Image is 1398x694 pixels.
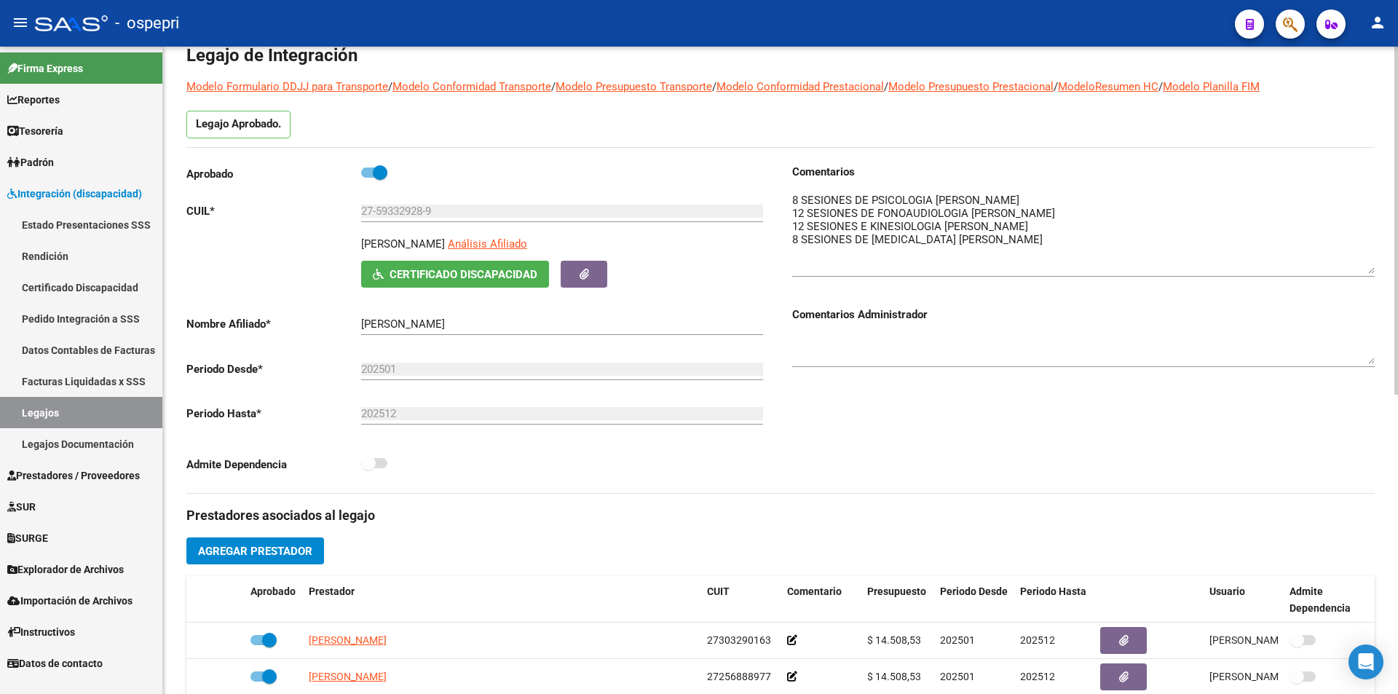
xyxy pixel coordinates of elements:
[792,307,1375,323] h3: Comentarios Administrador
[1020,634,1055,646] span: 202512
[7,468,140,484] span: Prestadores / Proveedores
[1290,585,1351,614] span: Admite Dependencia
[7,593,133,609] span: Importación de Archivos
[186,316,361,332] p: Nombre Afiliado
[1209,585,1245,597] span: Usuario
[792,164,1375,180] h3: Comentarios
[7,561,124,577] span: Explorador de Archivos
[186,80,388,93] a: Modelo Formulario DDJJ para Transporte
[867,634,921,646] span: $ 14.508,53
[115,7,179,39] span: - ospepri
[245,576,303,624] datatable-header-cell: Aprobado
[940,634,975,646] span: 202501
[861,576,934,624] datatable-header-cell: Presupuesto
[186,203,361,219] p: CUIL
[707,634,771,646] span: 27303290163
[448,237,527,251] span: Análisis Afiliado
[1209,671,1324,682] span: [PERSON_NAME] [DATE]
[186,505,1375,526] h3: Prestadores asociados al legajo
[1020,585,1086,597] span: Periodo Hasta
[361,261,549,288] button: Certificado Discapacidad
[12,14,29,31] mat-icon: menu
[186,537,324,564] button: Agregar Prestador
[186,166,361,182] p: Aprobado
[392,80,551,93] a: Modelo Conformidad Transporte
[7,123,63,139] span: Tesorería
[7,154,54,170] span: Padrón
[309,634,387,646] span: [PERSON_NAME]
[1204,576,1284,624] datatable-header-cell: Usuario
[787,585,842,597] span: Comentario
[1348,644,1383,679] div: Open Intercom Messenger
[707,585,730,597] span: CUIT
[7,60,83,76] span: Firma Express
[186,111,291,138] p: Legajo Aprobado.
[556,80,712,93] a: Modelo Presupuesto Transporte
[7,624,75,640] span: Instructivos
[940,585,1008,597] span: Periodo Desde
[309,671,387,682] span: [PERSON_NAME]
[250,585,296,597] span: Aprobado
[867,671,921,682] span: $ 14.508,53
[1014,576,1094,624] datatable-header-cell: Periodo Hasta
[1020,671,1055,682] span: 202512
[1284,576,1364,624] datatable-header-cell: Admite Dependencia
[186,361,361,377] p: Periodo Desde
[186,406,361,422] p: Periodo Hasta
[303,576,701,624] datatable-header-cell: Prestador
[390,268,537,281] span: Certificado Discapacidad
[867,585,926,597] span: Presupuesto
[1163,80,1260,93] a: Modelo Planilla FIM
[940,671,975,682] span: 202501
[7,92,60,108] span: Reportes
[707,671,771,682] span: 27256888977
[1058,80,1158,93] a: ModeloResumen HC
[701,576,781,624] datatable-header-cell: CUIT
[186,44,1375,67] h1: Legajo de Integración
[934,576,1014,624] datatable-header-cell: Periodo Desde
[186,457,361,473] p: Admite Dependencia
[361,236,445,252] p: [PERSON_NAME]
[7,186,142,202] span: Integración (discapacidad)
[198,545,312,558] span: Agregar Prestador
[7,655,103,671] span: Datos de contacto
[716,80,884,93] a: Modelo Conformidad Prestacional
[1369,14,1386,31] mat-icon: person
[781,576,861,624] datatable-header-cell: Comentario
[7,499,36,515] span: SUR
[7,530,48,546] span: SURGE
[1209,634,1324,646] span: [PERSON_NAME] [DATE]
[309,585,355,597] span: Prestador
[888,80,1054,93] a: Modelo Presupuesto Prestacional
